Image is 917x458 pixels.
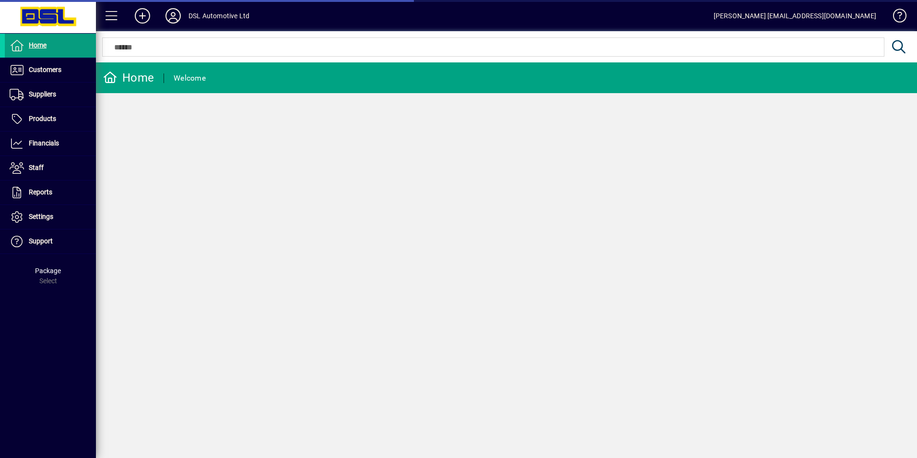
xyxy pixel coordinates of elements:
span: Staff [29,164,44,171]
a: Financials [5,132,96,156]
span: Customers [29,66,61,73]
a: Knowledge Base [886,2,905,33]
span: Support [29,237,53,245]
div: Home [103,70,154,85]
a: Settings [5,205,96,229]
a: Customers [5,58,96,82]
div: [PERSON_NAME] [EMAIL_ADDRESS][DOMAIN_NAME] [714,8,876,24]
a: Suppliers [5,83,96,107]
div: Welcome [174,71,206,86]
button: Profile [158,7,188,24]
div: DSL Automotive Ltd [188,8,249,24]
span: Reports [29,188,52,196]
span: Suppliers [29,90,56,98]
span: Financials [29,139,59,147]
span: Home [29,41,47,49]
a: Staff [5,156,96,180]
button: Add [127,7,158,24]
span: Settings [29,213,53,220]
a: Support [5,229,96,253]
span: Products [29,115,56,122]
span: Package [35,267,61,275]
a: Products [5,107,96,131]
a: Reports [5,181,96,205]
